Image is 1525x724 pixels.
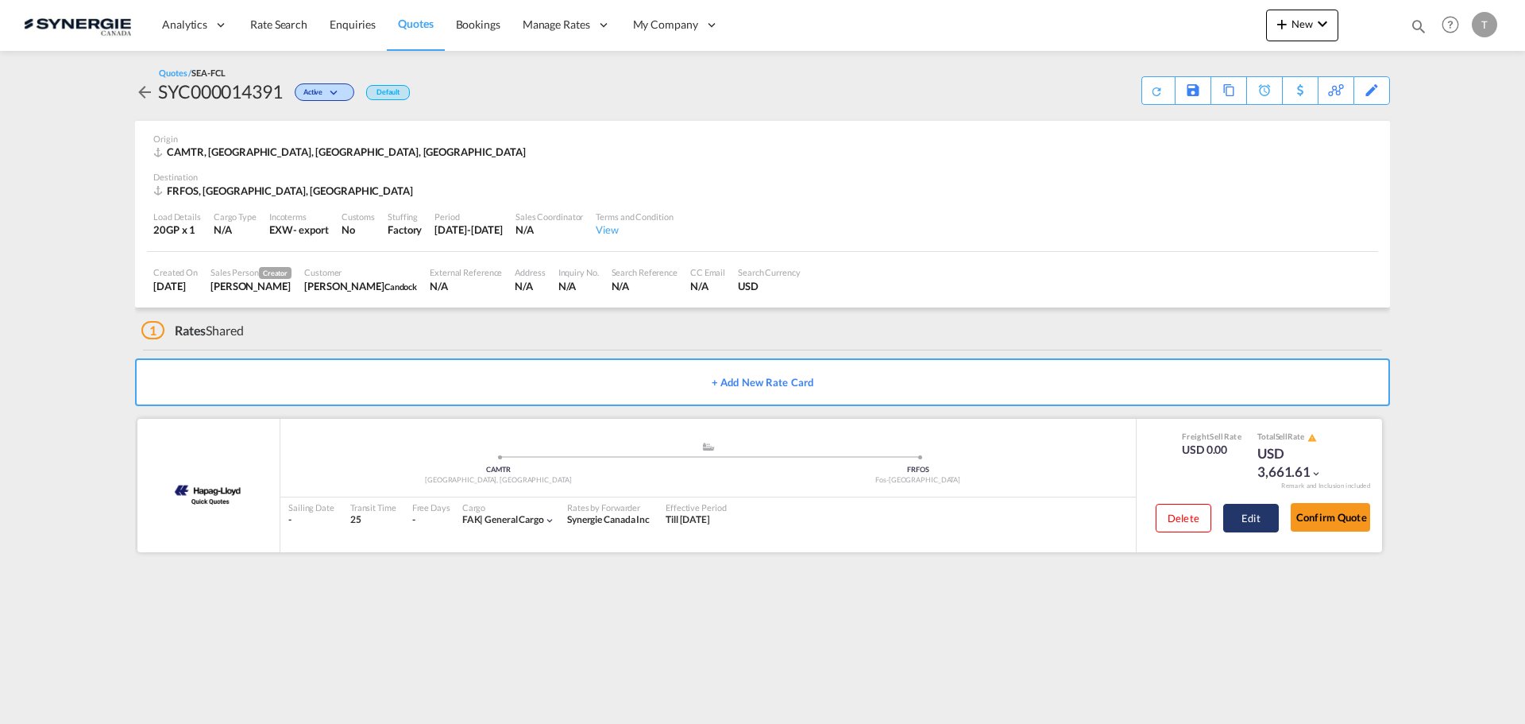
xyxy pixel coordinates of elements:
[1156,504,1211,532] button: Delete
[523,17,590,33] span: Manage Rates
[596,223,673,237] div: View
[366,85,410,100] div: Default
[153,279,198,293] div: 28 Aug 2025
[210,279,291,293] div: Rosa Ho
[612,279,678,293] div: N/A
[158,79,283,104] div: SYC000014391
[1269,482,1382,490] div: Remark and Inclusion included
[135,79,158,104] div: icon-arrow-left
[1472,12,1497,37] div: T
[690,279,725,293] div: N/A
[544,515,555,526] md-icon: icon-chevron-down
[159,67,226,79] div: Quotes /SEA-FCL
[462,501,555,513] div: Cargo
[1311,468,1322,479] md-icon: icon-chevron-down
[288,465,708,475] div: CAMTR
[462,513,485,525] span: FAK
[214,211,257,223] div: Cargo Type
[303,87,326,103] span: Active
[342,211,375,223] div: Customs
[350,501,396,513] div: Transit Time
[141,322,244,339] div: Shared
[388,211,422,223] div: Stuffing
[558,279,599,293] div: N/A
[295,83,354,101] div: Change Status Here
[515,223,583,237] div: N/A
[430,266,502,278] div: External Reference
[1182,442,1241,458] div: USD 0.00
[738,279,801,293] div: USD
[269,211,329,223] div: Incoterms
[1257,431,1337,443] div: Total Rate
[1150,77,1167,98] div: Quote PDF is not available at this time
[304,266,417,278] div: Customer
[456,17,500,31] span: Bookings
[515,279,545,293] div: N/A
[1291,503,1370,532] button: Confirm Quote
[135,358,1390,406] button: + Add New Rate Card
[153,133,1372,145] div: Origin
[1437,11,1464,38] span: Help
[412,513,415,527] div: -
[135,83,154,102] md-icon: icon-arrow-left
[1306,432,1317,443] button: icon-alert
[175,323,207,338] span: Rates
[288,501,334,513] div: Sailing Date
[153,211,201,223] div: Load Details
[259,267,291,279] span: Creator
[430,279,502,293] div: N/A
[293,223,329,237] div: - export
[480,513,483,525] span: |
[24,7,131,43] img: 1f56c880d42311ef80fc7dca854c8e59.png
[1210,432,1223,441] span: Sell
[708,475,1129,486] div: Fos-[GEOGRAPHIC_DATA]
[567,513,650,525] span: Synergie Canada Inc
[1272,17,1332,30] span: New
[558,266,599,278] div: Inquiry No.
[1150,84,1164,98] md-icon: icon-refresh
[462,513,544,527] div: general cargo
[612,266,678,278] div: Search Reference
[434,211,503,223] div: Period
[515,266,545,278] div: Address
[288,475,708,486] div: [GEOGRAPHIC_DATA], [GEOGRAPHIC_DATA]
[172,472,245,512] img: Hapag-Lloyd Quick Quotes
[384,281,417,292] span: Candock
[288,513,334,527] div: -
[398,17,433,30] span: Quotes
[283,79,358,104] div: Change Status Here
[699,443,718,451] md-icon: assets/icons/custom/ship-fill.svg
[1437,11,1472,40] div: Help
[708,465,1129,475] div: FRFOS
[515,211,583,223] div: Sales Coordinator
[269,223,293,237] div: EXW
[350,513,396,527] div: 25
[1410,17,1427,41] div: icon-magnify
[141,321,164,339] span: 1
[1313,14,1332,33] md-icon: icon-chevron-down
[191,68,225,78] span: SEA-FCL
[250,17,307,31] span: Rate Search
[1182,431,1241,442] div: Freight Rate
[567,501,650,513] div: Rates by Forwarder
[434,223,503,237] div: 26 Sep 2025
[666,513,710,525] span: Till [DATE]
[214,223,257,237] div: N/A
[153,145,530,159] div: CAMTR, Montreal, QC, Americas
[1257,444,1337,482] div: USD 3,661.61
[738,266,801,278] div: Search Currency
[326,89,346,98] md-icon: icon-chevron-down
[153,266,198,278] div: Created On
[330,17,376,31] span: Enquiries
[153,223,201,237] div: 20GP x 1
[153,171,1372,183] div: Destination
[1272,14,1291,33] md-icon: icon-plus 400-fg
[1266,10,1338,41] button: icon-plus 400-fgNewicon-chevron-down
[1276,432,1288,441] span: Sell
[666,501,726,513] div: Effective Period
[666,513,710,527] div: Till 26 Sep 2025
[1176,77,1210,104] div: Save As Template
[633,17,698,33] span: My Company
[153,184,417,198] div: FRFOS, Fos-sur-Mer, Asia Pacific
